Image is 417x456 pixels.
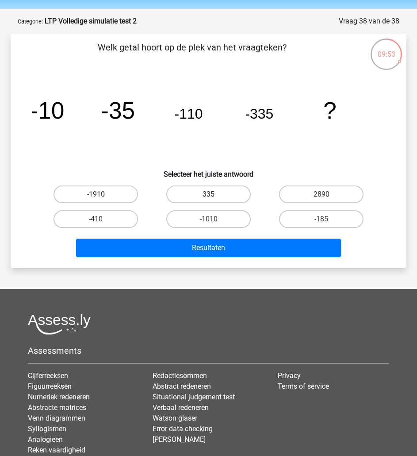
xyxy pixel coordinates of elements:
img: Assessly logo [28,314,91,335]
tspan: -35 [101,97,135,124]
a: Venn diagrammen [28,414,85,422]
small: Categorie: [18,18,43,25]
a: [PERSON_NAME] [153,435,206,444]
tspan: -110 [175,106,203,122]
div: 09:53 [370,38,403,60]
a: Error data checking [153,425,213,433]
label: -185 [279,210,363,228]
a: Verbaal redeneren [153,403,209,412]
a: Numeriek redeneren [28,393,90,401]
h6: Selecteer het juiste antwoord [25,163,392,178]
a: Situational judgement test [153,393,235,401]
label: -1910 [54,185,138,203]
label: -410 [54,210,138,228]
a: Terms of service [278,382,329,390]
a: Figuurreeksen [28,382,72,390]
a: Syllogismen [28,425,66,433]
button: Resultaten [76,239,341,257]
label: 2890 [279,185,363,203]
a: Watson glaser [153,414,197,422]
a: Reken vaardigheid [28,446,85,454]
a: Abstract redeneren [153,382,211,390]
label: 335 [166,185,251,203]
strong: LTP Volledige simulatie test 2 [45,17,137,25]
a: Privacy [278,371,301,380]
tspan: -10 [30,97,64,124]
div: Vraag 38 van de 38 [339,16,399,27]
p: Welk getal hoort op de plek van het vraagteken? [25,41,359,67]
a: Analogieen [28,435,63,444]
a: Cijferreeksen [28,371,68,380]
label: -1010 [166,210,251,228]
a: Abstracte matrices [28,403,86,412]
h5: Assessments [28,345,389,356]
tspan: ? [323,97,337,124]
tspan: -335 [245,106,273,122]
a: Redactiesommen [153,371,207,380]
